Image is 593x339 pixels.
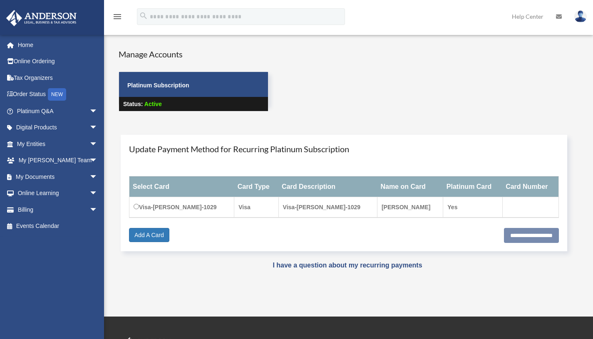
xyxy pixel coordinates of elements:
[443,176,502,197] th: Platinum Card
[129,143,559,155] h4: Update Payment Method for Recurring Platinum Subscription
[129,228,169,242] a: Add A Card
[112,15,122,22] a: menu
[6,53,110,70] a: Online Ordering
[6,69,110,86] a: Tax Organizers
[6,119,110,136] a: Digital Productsarrow_drop_down
[443,197,502,218] td: Yes
[144,101,162,107] span: Active
[6,103,110,119] a: Platinum Q&Aarrow_drop_down
[89,136,106,153] span: arrow_drop_down
[6,201,110,218] a: Billingarrow_drop_down
[502,176,558,197] th: Card Number
[129,176,234,197] th: Select Card
[6,86,110,103] a: Order StatusNEW
[89,119,106,136] span: arrow_drop_down
[6,218,110,235] a: Events Calendar
[112,12,122,22] i: menu
[377,176,443,197] th: Name on Card
[89,103,106,120] span: arrow_drop_down
[6,168,110,185] a: My Documentsarrow_drop_down
[278,176,377,197] th: Card Description
[89,185,106,202] span: arrow_drop_down
[139,11,148,20] i: search
[123,101,143,107] strong: Status:
[574,10,587,22] img: User Pic
[6,152,110,169] a: My [PERSON_NAME] Teamarrow_drop_down
[6,185,110,202] a: Online Learningarrow_drop_down
[278,197,377,218] td: Visa-[PERSON_NAME]-1029
[4,10,79,26] img: Anderson Advisors Platinum Portal
[89,152,106,169] span: arrow_drop_down
[119,48,268,60] h4: Manage Accounts
[6,136,110,152] a: My Entitiesarrow_drop_down
[129,197,234,218] td: Visa-[PERSON_NAME]-1029
[48,88,66,101] div: NEW
[127,82,189,89] strong: Platinum Subscription
[273,262,422,269] a: I have a question about my recurring payments
[6,37,110,53] a: Home
[234,197,278,218] td: Visa
[89,201,106,218] span: arrow_drop_down
[234,176,278,197] th: Card Type
[377,197,443,218] td: [PERSON_NAME]
[89,168,106,186] span: arrow_drop_down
